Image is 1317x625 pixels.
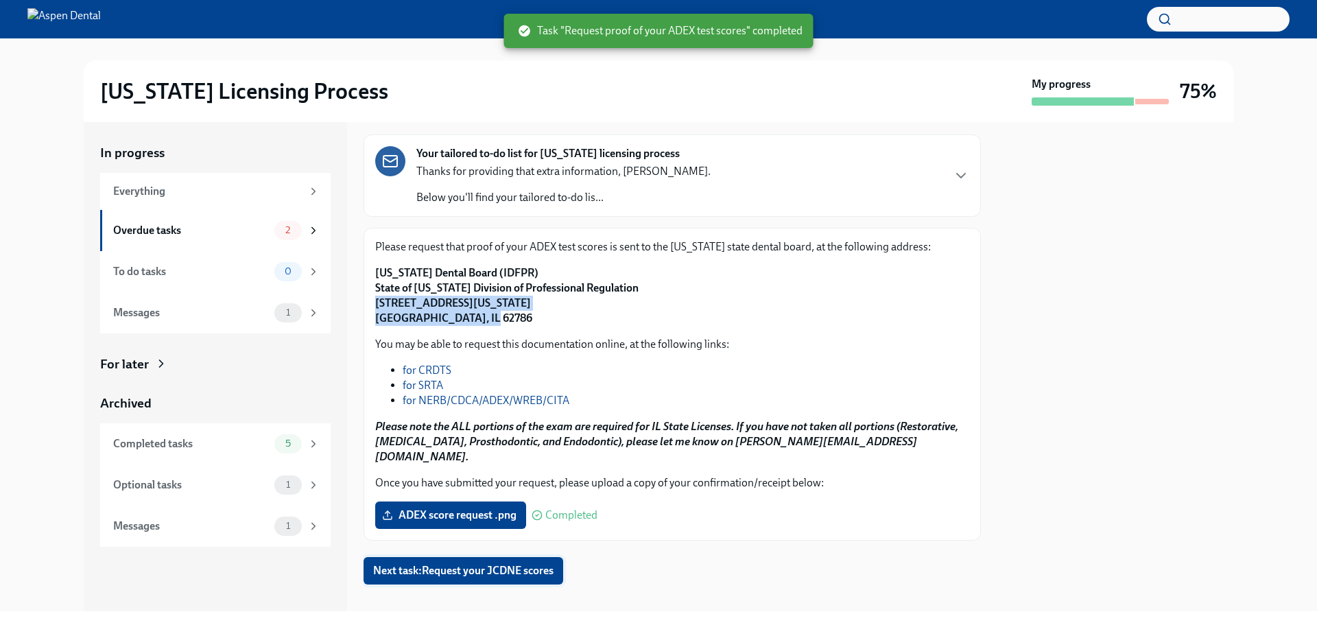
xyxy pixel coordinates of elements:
[276,266,300,276] span: 0
[373,564,554,578] span: Next task : Request your JCDNE scores
[113,264,269,279] div: To do tasks
[100,394,331,412] a: Archived
[1180,79,1217,104] h3: 75%
[385,508,517,522] span: ADEX score request .png
[277,438,299,449] span: 5
[113,305,269,320] div: Messages
[278,480,298,490] span: 1
[100,292,331,333] a: Messages1
[100,251,331,292] a: To do tasks0
[113,436,269,451] div: Completed tasks
[100,355,331,373] a: For later
[113,223,269,238] div: Overdue tasks
[100,423,331,464] a: Completed tasks5
[278,521,298,531] span: 1
[416,146,680,161] strong: Your tailored to-do list for [US_STATE] licensing process
[375,502,526,529] label: ADEX score request .png
[100,144,331,162] a: In progress
[375,420,958,463] strong: Please note the ALL portions of the exam are required for IL State Licenses. If you have not take...
[375,475,969,491] p: Once you have submitted your request, please upload a copy of your confirmation/receipt below:
[278,307,298,318] span: 1
[416,164,711,179] p: Thanks for providing that extra information, [PERSON_NAME].
[375,266,639,325] strong: [US_STATE] Dental Board (IDFPR) State of [US_STATE] Division of Professional Regulation [STREET_A...
[113,519,269,534] div: Messages
[113,184,302,199] div: Everything
[416,190,711,205] p: Below you'll find your tailored to-do lis...
[100,210,331,251] a: Overdue tasks2
[100,506,331,547] a: Messages1
[403,394,569,407] a: for NERB/CDCA/ADEX/WREB/CITA
[403,364,451,377] a: for CRDTS
[364,557,563,585] button: Next task:Request your JCDNE scores
[100,464,331,506] a: Optional tasks1
[403,379,443,392] a: for SRTA
[100,355,149,373] div: For later
[545,510,597,521] span: Completed
[277,225,298,235] span: 2
[100,78,388,105] h2: [US_STATE] Licensing Process
[375,239,969,255] p: Please request that proof of your ADEX test scores is sent to the [US_STATE] state dental board, ...
[375,337,969,352] p: You may be able to request this documentation online, at the following links:
[1032,77,1091,92] strong: My progress
[518,23,803,38] span: Task "Request proof of your ADEX test scores" completed
[27,8,101,30] img: Aspen Dental
[113,477,269,493] div: Optional tasks
[100,173,331,210] a: Everything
